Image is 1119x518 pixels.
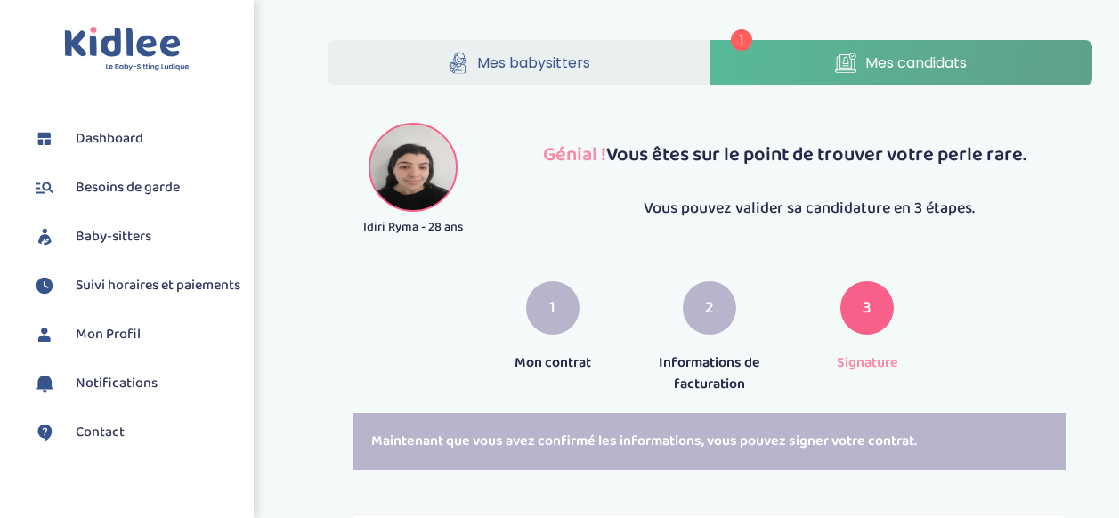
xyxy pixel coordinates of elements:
img: notification.svg [31,370,58,397]
p: Vous êtes sur le point de trouver votre perle rare. [525,141,1092,170]
a: Besoins de garde [31,174,240,201]
img: contact.svg [31,419,58,446]
span: Mes candidats [865,52,967,74]
span: Besoins de garde [76,177,180,198]
span: Mon Profil [76,324,141,345]
span: Contact [76,422,125,443]
span: 2 [705,295,714,321]
p: Mon contrat [487,352,618,374]
a: Mes babysitters [328,40,710,85]
span: Suivi horaires et paiements [76,275,240,296]
div: Maintenant que vous avez confirmé les informations, vous pouvez signer votre contrat. [353,413,1066,470]
a: Contact [31,419,240,446]
a: Suivi horaires et paiements [31,272,240,299]
p: Signature [802,352,933,374]
p: Vous pouvez valider sa candidature en 3 étapes. [525,197,1092,221]
a: Mes candidats [710,40,1092,85]
span: 1 [549,295,555,321]
span: Notifications [76,373,158,394]
span: 3 [863,295,872,321]
a: Baby-sitters [31,223,240,250]
p: Idiri Ryma - 28 ans [328,218,499,237]
span: Baby-sitters [76,226,151,247]
span: Génial ! [543,139,606,171]
span: Mes babysitters [477,52,590,74]
p: Informations de facturation [645,352,775,395]
img: babysitters.svg [31,223,58,250]
a: Notifications [31,370,240,397]
img: profil.svg [31,321,58,348]
a: Mon Profil [31,321,240,348]
a: Dashboard [31,125,240,152]
span: 1 [731,29,752,51]
img: dashboard.svg [31,125,58,152]
img: suivihoraire.svg [31,272,58,299]
img: logo.svg [64,27,190,72]
img: besoin.svg [31,174,58,201]
span: Dashboard [76,128,143,150]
